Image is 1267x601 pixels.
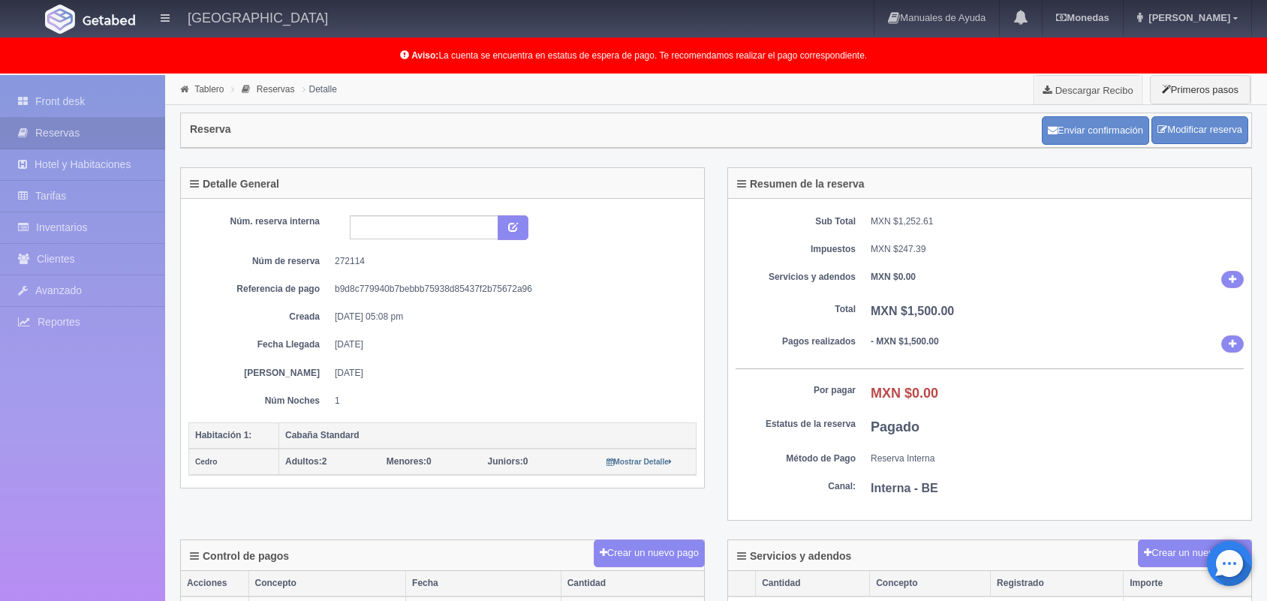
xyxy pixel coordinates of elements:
dd: 272114 [335,255,685,268]
small: Cedro [195,458,217,466]
dt: Impuestos [736,243,856,256]
dt: Por pagar [736,384,856,397]
button: Crear un nuevo cargo [1138,539,1252,567]
th: Importe [1124,571,1251,596]
b: MXN $0.00 [871,272,916,282]
dt: Fecha Llegada [200,338,320,351]
th: Registrado [991,571,1124,596]
th: Concepto [248,571,406,596]
dt: Núm Noches [200,395,320,407]
dt: Estatus de la reserva [736,418,856,431]
dd: MXN $247.39 [871,243,1244,256]
b: Monedas [1056,12,1109,23]
a: Mostrar Detalle [606,456,672,467]
dt: Núm. reserva interna [200,215,320,228]
dt: Método de Pago [736,452,856,465]
b: - MXN $1,500.00 [871,336,939,347]
dt: Referencia de pago [200,283,320,296]
dd: Reserva Interna [871,452,1244,465]
h4: Servicios y adendos [737,551,851,562]
button: Enviar confirmación [1042,116,1149,145]
small: Mostrar Detalle [606,458,672,466]
strong: Adultos: [285,456,322,467]
span: 0 [387,456,432,467]
strong: Juniors: [488,456,523,467]
th: Cabaña Standard [279,422,697,449]
dd: b9d8c779940b7bebbb75938d85437f2b75672a96 [335,283,685,296]
h4: [GEOGRAPHIC_DATA] [188,8,328,26]
a: Modificar reserva [1151,116,1248,144]
img: Getabed [83,14,135,26]
dd: [DATE] 05:08 pm [335,311,685,323]
b: Habitación 1: [195,430,251,440]
dt: Pagos realizados [736,335,856,348]
dt: Canal: [736,480,856,493]
dd: 1 [335,395,685,407]
h4: Resumen de la reserva [737,179,865,190]
th: Cantidad [561,571,704,596]
a: Reservas [257,84,295,95]
img: Getabed [45,5,75,34]
li: Detalle [299,82,341,96]
a: Descargar Recibo [1034,75,1142,105]
h4: Reserva [190,124,231,135]
dd: [DATE] [335,367,685,380]
th: Cantidad [756,571,870,596]
a: Tablero [194,84,224,95]
dt: Creada [200,311,320,323]
dt: Servicios y adendos [736,271,856,284]
span: 0 [488,456,528,467]
b: MXN $0.00 [871,386,938,401]
b: Aviso: [411,50,438,61]
th: Acciones [181,571,248,596]
dt: Total [736,303,856,316]
dd: MXN $1,252.61 [871,215,1244,228]
th: Fecha [406,571,561,596]
span: [PERSON_NAME] [1145,12,1230,23]
dt: Núm de reserva [200,255,320,268]
button: Primeros pasos [1150,75,1250,104]
button: Crear un nuevo pago [594,539,705,567]
b: Interna - BE [871,482,938,494]
h4: Detalle General [190,179,279,190]
h4: Control de pagos [190,551,289,562]
th: Concepto [870,571,991,596]
dt: [PERSON_NAME] [200,367,320,380]
span: 2 [285,456,327,467]
dd: [DATE] [335,338,685,351]
b: Pagado [871,419,919,434]
b: MXN $1,500.00 [871,305,954,317]
strong: Menores: [387,456,426,467]
dt: Sub Total [736,215,856,228]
